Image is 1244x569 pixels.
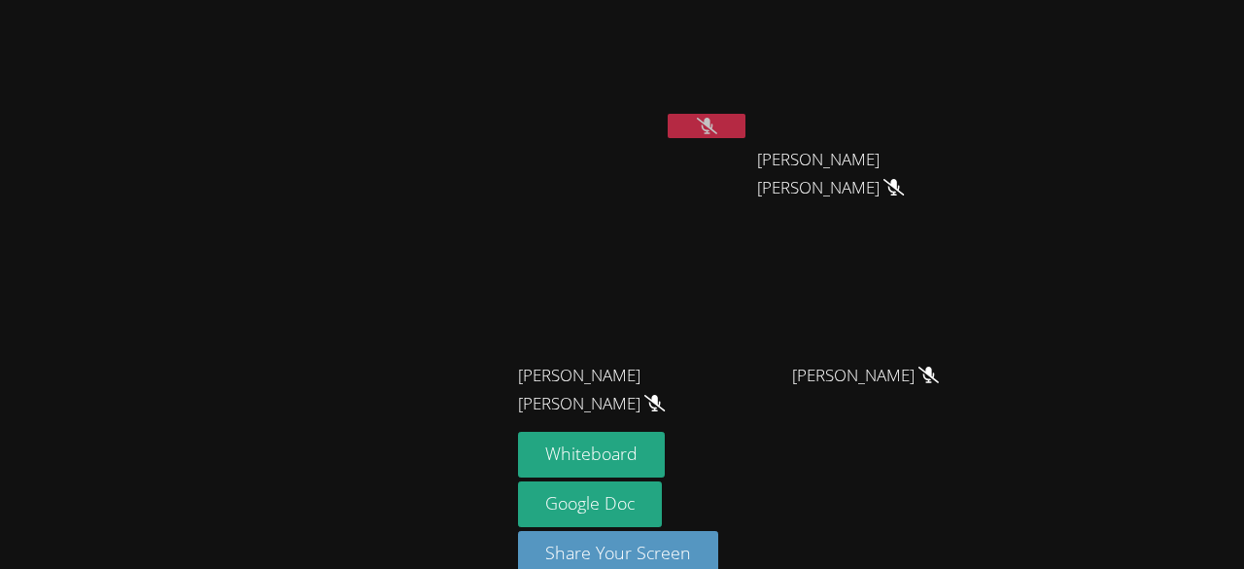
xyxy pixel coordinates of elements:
a: Google Doc [518,481,662,527]
span: [PERSON_NAME] [792,362,939,390]
span: [PERSON_NAME] [PERSON_NAME] [518,362,734,418]
button: Whiteboard [518,432,665,478]
span: [PERSON_NAME] [PERSON_NAME] [757,146,973,202]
